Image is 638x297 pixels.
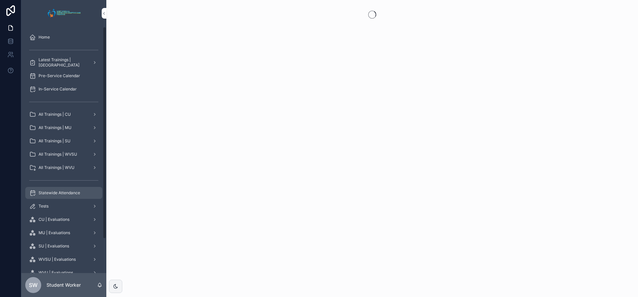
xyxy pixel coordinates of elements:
p: Student Worker [47,282,81,288]
a: Tests [25,200,102,212]
span: SW [29,281,38,289]
a: Latest Trainings | [GEOGRAPHIC_DATA] [25,57,102,69]
span: All Trainings | WVSU [39,152,77,157]
a: WVSU | Evaluations [25,253,102,265]
a: In-Service Calendar [25,83,102,95]
span: All Trainings | MU [39,125,71,130]
img: App logo [46,8,82,19]
span: WVU | Evaluations [39,270,73,275]
span: WVSU | Evaluations [39,257,76,262]
span: SU | Evaluations [39,243,69,249]
span: Tests [39,204,49,209]
span: All Trainings | SU [39,138,70,144]
a: SU | Evaluations [25,240,102,252]
a: MU | Evaluations [25,227,102,239]
span: Latest Trainings | [GEOGRAPHIC_DATA] [39,57,87,68]
a: All Trainings | WVSU [25,148,102,160]
span: Statewide Attendance [39,190,80,196]
span: MU | Evaluations [39,230,70,235]
a: All Trainings | SU [25,135,102,147]
span: Home [39,35,50,40]
a: WVU | Evaluations [25,267,102,279]
a: All Trainings | CU [25,108,102,120]
span: In-Service Calendar [39,86,77,92]
a: Pre-Service Calendar [25,70,102,82]
a: CU | Evaluations [25,214,102,225]
a: Home [25,31,102,43]
span: All Trainings | WVU [39,165,74,170]
a: Statewide Attendance [25,187,102,199]
div: scrollable content [21,27,106,273]
span: Pre-Service Calendar [39,73,80,78]
span: All Trainings | CU [39,112,71,117]
a: All Trainings | WVU [25,162,102,174]
span: CU | Evaluations [39,217,69,222]
a: All Trainings | MU [25,122,102,134]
